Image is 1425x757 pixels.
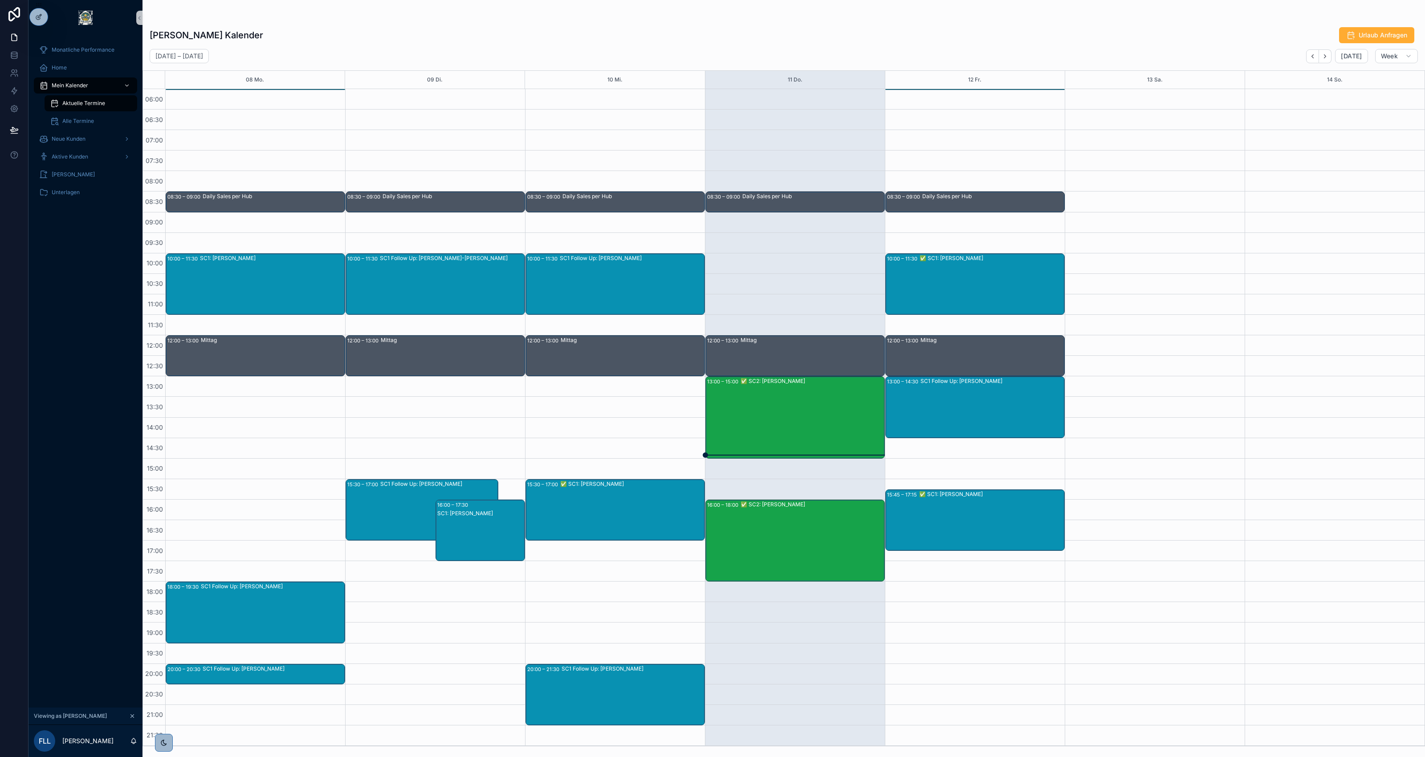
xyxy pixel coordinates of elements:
span: Urlaub Anfragen [1359,31,1407,40]
div: Mittag [561,337,704,344]
div: 15:45 – 17:15 [887,490,919,499]
div: 13:00 – 14:30SC1 Follow Up: [PERSON_NAME] [886,377,1064,437]
div: 13:00 – 15:00 [707,377,741,386]
div: 08:30 – 09:00 [347,192,383,201]
a: [PERSON_NAME] [34,167,137,183]
div: ✅ SC2: [PERSON_NAME] [741,378,884,385]
div: SC1 Follow Up: [PERSON_NAME] [560,255,704,262]
h2: [DATE] – [DATE] [155,52,203,61]
div: 08:30 – 09:00 [887,192,922,201]
div: 12:00 – 13:00Mittag [886,336,1064,376]
div: 18:00 – 19:30SC1 Follow Up: [PERSON_NAME] [166,582,345,643]
span: 07:00 [143,136,165,144]
span: Aktive Kunden [52,153,88,160]
div: Mittag [741,337,884,344]
button: 13 Sa. [1147,71,1163,89]
span: 14:30 [144,444,165,452]
div: SC1 Follow Up: [PERSON_NAME] [380,480,497,488]
div: Mittag [201,337,344,344]
img: App logo [78,11,93,25]
span: 11:00 [146,300,165,308]
div: 08:30 – 09:00 [527,192,562,201]
button: Week [1375,49,1418,63]
span: 20:30 [143,690,165,698]
div: ✅ SC2: [PERSON_NAME] [741,501,884,508]
div: 16:00 – 17:30 [437,501,470,509]
p: [PERSON_NAME] [62,737,114,745]
div: 18:00 – 19:30 [167,582,201,591]
div: 08:30 – 09:00Daily Sales per Hub [166,192,345,212]
div: 08:30 – 09:00 [167,192,203,201]
span: FLL [39,736,51,746]
div: Mittag [381,337,524,344]
span: 14:00 [144,423,165,431]
button: Urlaub Anfragen [1339,27,1414,43]
span: 11:30 [146,321,165,329]
div: 13:00 – 14:30 [887,377,920,386]
div: 12:00 – 13:00 [887,336,920,345]
span: 16:30 [144,526,165,534]
span: 19:30 [144,649,165,657]
div: 20:00 – 21:30 [527,665,562,674]
div: Daily Sales per Hub [562,193,704,200]
span: 17:00 [145,547,165,554]
span: [DATE] [1341,52,1362,60]
div: Daily Sales per Hub [742,193,884,200]
div: 10:00 – 11:30 [887,254,920,263]
div: 12:00 – 13:00Mittag [706,336,884,376]
div: SC1: [PERSON_NAME] [437,510,525,517]
button: 09 Di. [427,71,443,89]
span: Aktuelle Termine [62,100,105,107]
div: ✅ SC1: [PERSON_NAME] [919,491,1064,498]
div: SC1: [PERSON_NAME] [200,255,344,262]
span: Week [1381,52,1398,60]
div: 16:00 – 18:00 [707,501,741,509]
span: Unterlagen [52,189,80,196]
div: 16:00 – 18:00✅ SC2: [PERSON_NAME] [706,500,884,581]
button: 12 Fr. [968,71,981,89]
div: 10:00 – 11:30 [527,254,560,263]
div: 11 Do. [788,71,802,89]
span: 20:00 [143,670,165,677]
span: Viewing as [PERSON_NAME] [34,712,107,720]
div: ✅ SC1: [PERSON_NAME] [920,255,1064,262]
div: Daily Sales per Hub [383,193,524,200]
span: 08:30 [143,198,165,205]
div: 13:00 – 15:00✅ SC2: [PERSON_NAME] [706,377,884,458]
div: 15:30 – 17:00 [527,480,560,489]
button: 08 Mo. [246,71,264,89]
span: 19:00 [144,629,165,636]
div: Daily Sales per Hub [203,193,344,200]
button: 10 Mi. [607,71,623,89]
div: 15:30 – 17:00SC1 Follow Up: [PERSON_NAME] [346,480,498,540]
span: 21:30 [144,731,165,739]
span: 13:00 [144,383,165,390]
span: 18:30 [144,608,165,616]
span: 15:00 [145,464,165,472]
div: 12:00 – 13:00 [527,336,561,345]
div: SC1 Follow Up: [PERSON_NAME] [562,665,704,672]
div: 15:30 – 17:00 [347,480,380,489]
div: 20:00 – 20:30 [167,665,203,674]
span: 06:30 [143,116,165,123]
span: 06:00 [143,95,165,103]
div: SC1 Follow Up: [PERSON_NAME] [203,665,344,672]
button: 14 So. [1327,71,1343,89]
div: SC1 Follow Up: [PERSON_NAME] [920,378,1064,385]
div: 10:00 – 11:30 [167,254,200,263]
div: 20:00 – 20:30SC1 Follow Up: [PERSON_NAME] [166,664,345,684]
div: 12:00 – 13:00Mittag [526,336,704,376]
span: Monatliche Performance [52,46,114,53]
div: 20:00 – 21:30SC1 Follow Up: [PERSON_NAME] [526,664,704,725]
span: 10:30 [144,280,165,287]
a: Alle Termine [45,113,137,129]
a: Home [34,60,137,76]
div: 12:00 – 13:00 [347,336,381,345]
span: Alle Termine [62,118,94,125]
div: ✅ SC1: [PERSON_NAME] [560,480,704,488]
span: Home [52,64,67,71]
a: Mein Kalender [34,77,137,94]
button: Next [1319,49,1331,63]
